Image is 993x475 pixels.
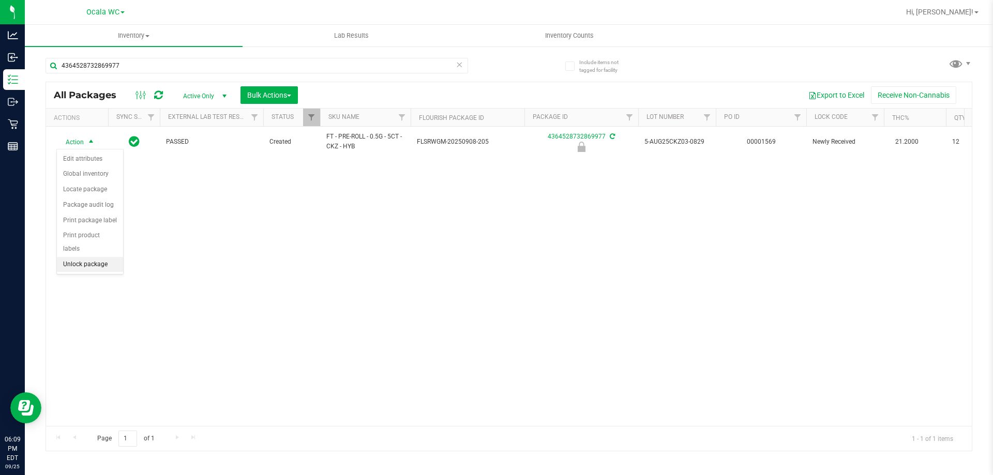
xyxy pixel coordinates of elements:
[419,114,484,121] a: Flourish Package ID
[246,109,263,126] a: Filter
[166,137,257,147] span: PASSED
[456,58,463,71] span: Clear
[747,138,776,145] a: 00001569
[813,137,878,147] span: Newly Received
[699,109,716,126] a: Filter
[904,431,961,446] span: 1 - 1 of 1 items
[129,134,140,149] span: In Sync
[531,31,608,40] span: Inventory Counts
[10,392,41,423] iframe: Resource center
[57,166,123,182] li: Global inventory
[269,137,314,147] span: Created
[952,137,991,147] span: 12
[8,141,18,151] inline-svg: Reports
[25,25,243,47] a: Inventory
[8,119,18,129] inline-svg: Retail
[394,109,411,126] a: Filter
[644,137,710,147] span: 5-AUG25CKZ03-0829
[320,31,383,40] span: Lab Results
[46,58,468,73] input: Search Package ID, Item Name, SKU, Lot or Part Number...
[57,257,123,272] li: Unlock package
[802,86,871,104] button: Export to Excel
[548,133,606,140] a: 4364528732869977
[54,89,127,101] span: All Packages
[5,435,20,463] p: 06:09 PM EDT
[815,113,848,120] a: Lock Code
[328,113,359,120] a: SKU Name
[892,114,909,121] a: THC%
[724,113,740,120] a: PO ID
[8,52,18,63] inline-svg: Inbound
[88,431,163,447] span: Page of 1
[303,109,320,126] a: Filter
[54,114,104,121] div: Actions
[8,97,18,107] inline-svg: Outbound
[25,31,243,40] span: Inventory
[57,228,123,256] li: Print product labels
[460,25,678,47] a: Inventory Counts
[8,30,18,40] inline-svg: Analytics
[890,134,924,149] span: 21.2000
[608,133,615,140] span: Sync from Compliance System
[240,86,298,104] button: Bulk Actions
[523,142,640,152] div: Newly Received
[954,114,966,121] a: Qty
[247,91,291,99] span: Bulk Actions
[621,109,638,126] a: Filter
[118,431,137,447] input: 1
[579,58,631,74] span: Include items not tagged for facility
[646,113,684,120] a: Lot Number
[5,463,20,470] p: 09/25
[86,8,119,17] span: Ocala WC
[906,8,973,16] span: Hi, [PERSON_NAME]!
[56,135,84,149] span: Action
[272,113,294,120] a: Status
[116,113,156,120] a: Sync Status
[57,151,123,167] li: Edit attributes
[168,113,249,120] a: External Lab Test Result
[533,113,568,120] a: Package ID
[85,135,98,149] span: select
[789,109,806,126] a: Filter
[243,25,460,47] a: Lab Results
[8,74,18,85] inline-svg: Inventory
[417,137,518,147] span: FLSRWGM-20250908-205
[57,197,123,213] li: Package audit log
[867,109,884,126] a: Filter
[326,132,404,151] span: FT - PRE-ROLL - 0.5G - 5CT - CKZ - HYB
[143,109,160,126] a: Filter
[57,182,123,197] li: Locate package
[871,86,956,104] button: Receive Non-Cannabis
[57,213,123,228] li: Print package label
